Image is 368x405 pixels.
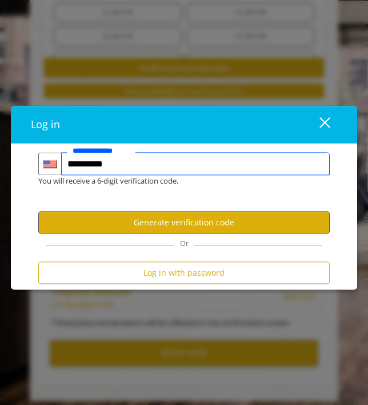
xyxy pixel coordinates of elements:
[38,153,61,176] div: Country
[306,116,329,133] div: close dialog
[38,212,330,234] button: Generate verification code
[38,262,330,284] button: Log in with password
[30,176,321,188] div: You will receive a 6-digit verification code.
[31,118,60,132] span: Log in
[174,239,194,249] span: Or
[298,113,337,137] button: close dialog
